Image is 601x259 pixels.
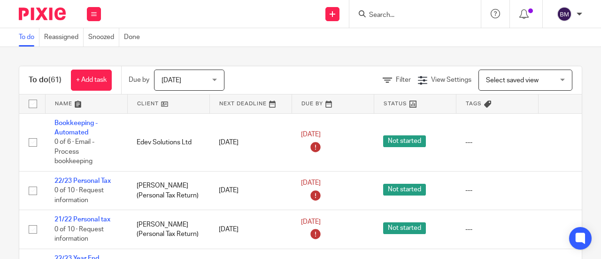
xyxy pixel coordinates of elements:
[44,28,84,47] a: Reassigned
[466,101,482,106] span: Tags
[209,171,292,210] td: [DATE]
[19,28,39,47] a: To do
[465,138,529,147] div: ---
[465,225,529,234] div: ---
[54,226,104,243] span: 0 of 10 · Request information
[162,77,181,84] span: [DATE]
[54,216,110,223] a: 21/22 Personal tax
[368,11,453,20] input: Search
[127,171,209,210] td: [PERSON_NAME] (Personal Tax Return)
[301,132,321,138] span: [DATE]
[431,77,471,83] span: View Settings
[48,76,62,84] span: (61)
[127,210,209,249] td: [PERSON_NAME] (Personal Tax Return)
[301,180,321,187] span: [DATE]
[127,113,209,171] td: Edev Solutions Ltd
[557,7,572,22] img: svg%3E
[209,210,292,249] td: [DATE]
[124,28,145,47] a: Done
[383,222,426,234] span: Not started
[71,70,112,91] a: + Add task
[29,75,62,85] h1: To do
[301,219,321,225] span: [DATE]
[19,8,66,20] img: Pixie
[383,184,426,196] span: Not started
[209,113,292,171] td: [DATE]
[54,178,111,184] a: 22/23 Personal Tax
[54,120,98,136] a: Bookkeeping - Automated
[383,135,426,147] span: Not started
[129,75,149,85] p: Due by
[396,77,411,83] span: Filter
[486,77,539,84] span: Select saved view
[54,187,104,204] span: 0 of 10 · Request information
[54,139,94,165] span: 0 of 6 · Email - Process bookkeeping
[88,28,119,47] a: Snoozed
[465,186,529,195] div: ---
